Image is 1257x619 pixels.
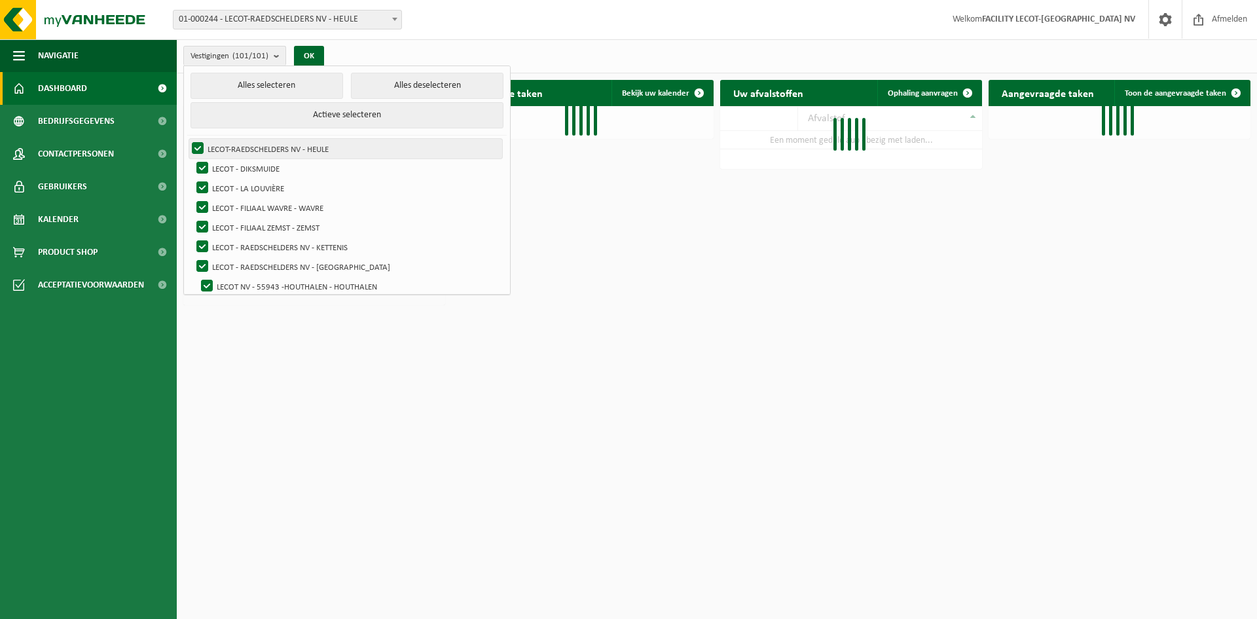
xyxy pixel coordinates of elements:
span: Bedrijfsgegevens [38,105,115,138]
button: Vestigingen(101/101) [183,46,286,66]
span: 01-000244 - LECOT-RAEDSCHELDERS NV - HEULE [173,10,401,29]
span: Ophaling aanvragen [888,89,958,98]
span: Gebruikers [38,170,87,203]
label: LECOT - FILIAAL ZEMST - ZEMST [194,217,502,237]
a: Bekijk uw kalender [611,80,712,106]
button: Alles selecteren [191,73,343,99]
span: 01-000244 - LECOT-RAEDSCHELDERS NV - HEULE [173,10,402,29]
label: LECOT - LA LOUVIÈRE [194,178,502,198]
label: LECOT - FILIAAL WAVRE - WAVRE [194,198,502,217]
count: (101/101) [232,52,268,60]
label: LECOT - DIKSMUIDE [194,159,502,178]
a: Toon de aangevraagde taken [1114,80,1249,106]
button: Alles deselecteren [351,73,503,99]
strong: FACILITY LECOT-[GEOGRAPHIC_DATA] NV [982,14,1135,24]
span: Contactpersonen [38,138,114,170]
span: Bekijk uw kalender [622,89,689,98]
span: Dashboard [38,72,87,105]
label: LECOT NV - 55943 -HOUTHALEN - HOUTHALEN [198,276,503,296]
span: Navigatie [38,39,79,72]
span: Kalender [38,203,79,236]
span: Acceptatievoorwaarden [38,269,144,301]
label: LECOT-RAEDSCHELDERS NV - HEULE [189,139,502,159]
label: LECOT - RAEDSCHELDERS NV - KETTENIS [194,237,502,257]
span: Toon de aangevraagde taken [1125,89,1226,98]
span: Product Shop [38,236,98,269]
button: OK [294,46,324,67]
span: Vestigingen [191,47,268,66]
a: Ophaling aanvragen [877,80,981,106]
button: Actieve selecteren [191,102,503,128]
h2: Uw afvalstoffen [720,80,816,105]
label: LECOT - RAEDSCHELDERS NV - [GEOGRAPHIC_DATA] [194,257,502,276]
h2: Aangevraagde taken [989,80,1107,105]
